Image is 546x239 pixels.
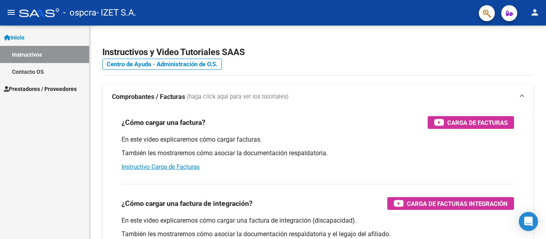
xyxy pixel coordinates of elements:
[96,4,136,22] span: - IZET S.A.
[122,149,514,158] p: También les mostraremos cómo asociar la documentación respaldatoria.
[407,199,508,209] span: Carga de Facturas Integración
[122,135,514,144] p: En este video explicaremos cómo cargar facturas.
[112,93,185,101] strong: Comprobantes / Facturas
[447,118,508,128] span: Carga de Facturas
[187,93,289,101] span: (haga click aquí para ver los tutoriales)
[102,59,222,70] a: Centro de Ayuda - Administración de O.S.
[4,85,77,93] span: Prestadores / Proveedores
[63,4,96,22] span: - ospcra
[4,33,24,42] span: Inicio
[122,216,514,225] p: En este video explicaremos cómo cargar una factura de integración (discapacidad).
[102,45,533,60] h2: Instructivos y Video Tutoriales SAAS
[122,163,200,170] a: Instructivo Carga de Facturas
[387,197,514,210] button: Carga de Facturas Integración
[102,84,533,110] mat-expansion-panel-header: Comprobantes / Facturas (haga click aquí para ver los tutoriales)
[122,117,205,128] h3: ¿Cómo cargar una factura?
[530,8,540,17] mat-icon: person
[519,212,538,231] div: Open Intercom Messenger
[428,116,514,129] button: Carga de Facturas
[122,198,253,209] h3: ¿Cómo cargar una factura de integración?
[6,8,16,17] mat-icon: menu
[122,230,514,239] p: También les mostraremos cómo asociar la documentación respaldatoria y el legajo del afiliado.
